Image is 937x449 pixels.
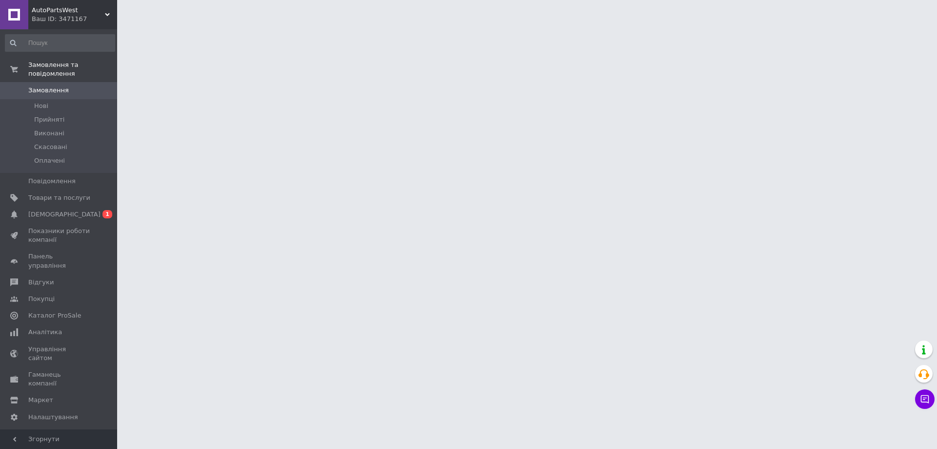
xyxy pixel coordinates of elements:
[32,15,117,23] div: Ваш ID: 3471167
[28,396,53,405] span: Маркет
[28,345,90,363] span: Управління сайтом
[28,328,62,337] span: Аналітика
[34,156,65,165] span: Оплачені
[28,61,117,78] span: Замовлення та повідомлення
[28,370,90,388] span: Гаманець компанії
[28,227,90,244] span: Показники роботи компанії
[28,278,54,287] span: Відгуки
[28,210,101,219] span: [DEMOGRAPHIC_DATA]
[34,143,67,151] span: Скасовані
[28,311,81,320] span: Каталог ProSale
[28,413,78,422] span: Налаштування
[102,210,112,218] span: 1
[28,193,90,202] span: Товари та послуги
[28,295,55,303] span: Покупці
[34,102,48,110] span: Нові
[915,389,935,409] button: Чат з покупцем
[28,252,90,270] span: Панель управління
[28,86,69,95] span: Замовлення
[34,129,64,138] span: Виконані
[32,6,105,15] span: AutoPartsWest
[5,34,115,52] input: Пошук
[28,177,76,186] span: Повідомлення
[34,115,64,124] span: Прийняті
